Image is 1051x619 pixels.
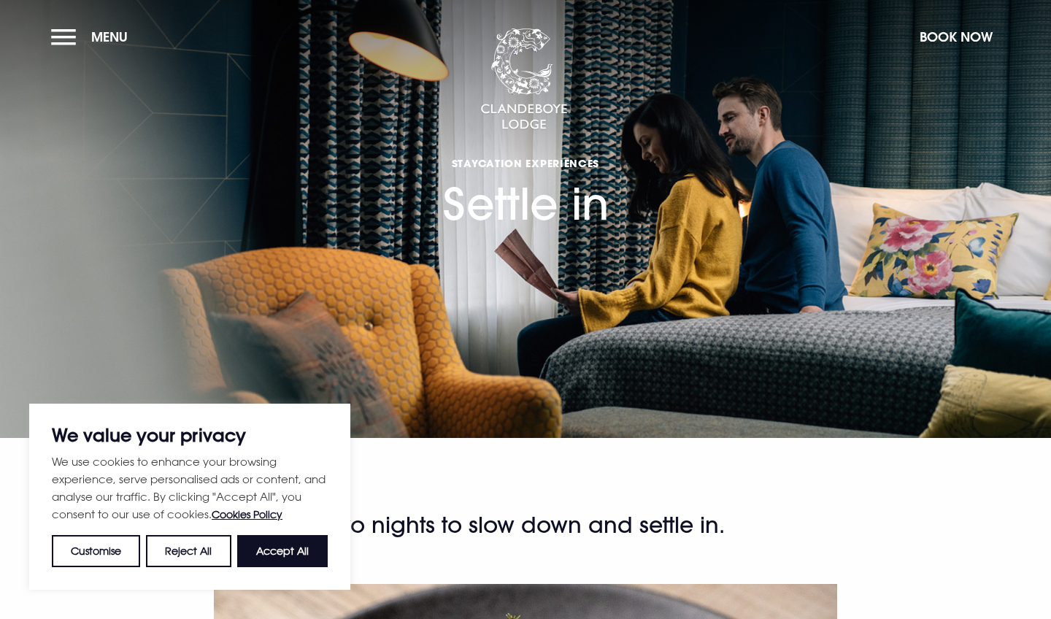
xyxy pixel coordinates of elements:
[52,453,328,523] p: We use cookies to enhance your browsing experience, serve personalised ads or content, and analys...
[91,28,128,45] span: Menu
[51,21,135,53] button: Menu
[912,21,1000,53] button: Book Now
[443,80,609,231] h1: Settle in
[212,508,282,520] a: Cookies Policy
[443,156,609,170] span: Staycation Experiences
[237,535,328,567] button: Accept All
[480,28,568,131] img: Clandeboye Lodge
[29,404,350,590] div: We value your privacy
[52,426,328,444] p: We value your privacy
[146,535,231,567] button: Reject All
[178,511,873,540] h2: Two nights to slow down and settle in.
[52,535,140,567] button: Customise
